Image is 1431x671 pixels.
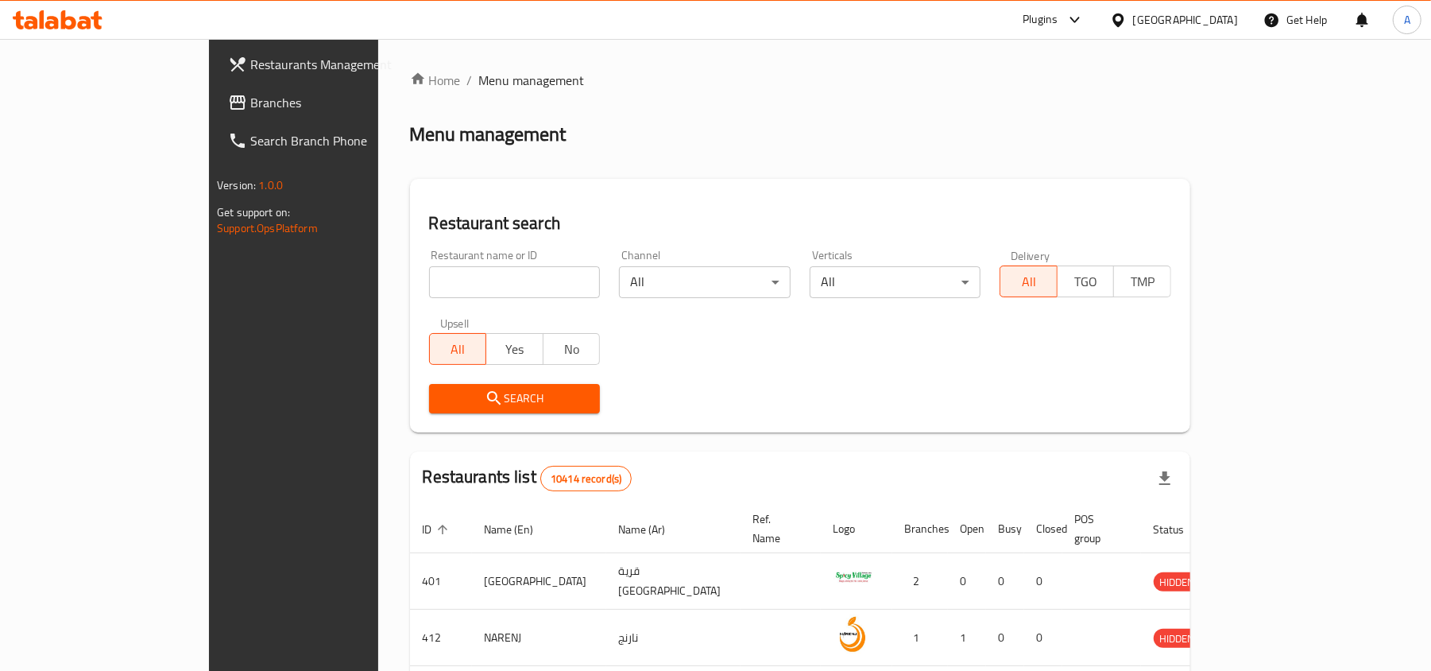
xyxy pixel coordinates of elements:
[540,466,632,491] div: Total records count
[550,338,594,361] span: No
[1113,266,1171,297] button: TMP
[485,333,543,365] button: Yes
[250,131,435,150] span: Search Branch Phone
[619,520,686,539] span: Name (Ar)
[1120,270,1165,293] span: TMP
[467,71,473,90] li: /
[833,615,873,654] img: NARENJ
[1011,250,1050,261] label: Delivery
[472,610,606,666] td: NARENJ
[833,558,873,598] img: Spicy Village
[541,471,631,487] span: 10414 record(s)
[493,338,537,361] span: Yes
[1075,510,1122,548] span: POS group
[250,55,435,74] span: Restaurants Management
[606,553,741,610] td: قرية [GEOGRAPHIC_DATA]
[250,93,435,112] span: Branches
[1024,505,1062,553] th: Closed
[429,384,601,413] button: Search
[1024,610,1062,666] td: 0
[479,71,585,90] span: Menu management
[606,610,741,666] td: نارنج
[215,83,448,122] a: Branches
[1024,553,1062,610] td: 0
[217,202,290,223] span: Get support on:
[215,45,448,83] a: Restaurants Management
[892,553,948,610] td: 2
[948,610,986,666] td: 1
[217,175,256,196] span: Version:
[1146,460,1184,498] div: Export file
[1023,10,1058,29] div: Plugins
[1404,11,1410,29] span: A
[429,211,1171,235] h2: Restaurant search
[423,465,632,491] h2: Restaurants list
[986,553,1024,610] td: 0
[948,505,986,553] th: Open
[485,520,555,539] span: Name (En)
[217,218,318,239] a: Support.OpsPlatform
[436,338,481,361] span: All
[892,610,948,666] td: 1
[948,553,986,610] td: 0
[410,71,1190,90] nav: breadcrumb
[1057,266,1115,297] button: TGO
[892,505,948,553] th: Branches
[619,266,791,298] div: All
[1154,630,1201,648] span: HIDDEN
[258,175,283,196] span: 1.0.0
[472,553,606,610] td: [GEOGRAPHIC_DATA]
[1064,270,1108,293] span: TGO
[986,610,1024,666] td: 0
[442,389,588,409] span: Search
[1133,11,1238,29] div: [GEOGRAPHIC_DATA]
[543,333,601,365] button: No
[986,505,1024,553] th: Busy
[429,333,487,365] button: All
[1154,572,1201,591] div: HIDDEN
[821,505,892,553] th: Logo
[1007,270,1051,293] span: All
[810,266,981,298] div: All
[440,317,470,328] label: Upsell
[410,122,567,147] h2: Menu management
[753,510,802,548] span: Ref. Name
[1154,520,1205,539] span: Status
[429,266,601,298] input: Search for restaurant name or ID..
[215,122,448,160] a: Search Branch Phone
[1000,266,1058,297] button: All
[423,520,453,539] span: ID
[1154,573,1201,591] span: HIDDEN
